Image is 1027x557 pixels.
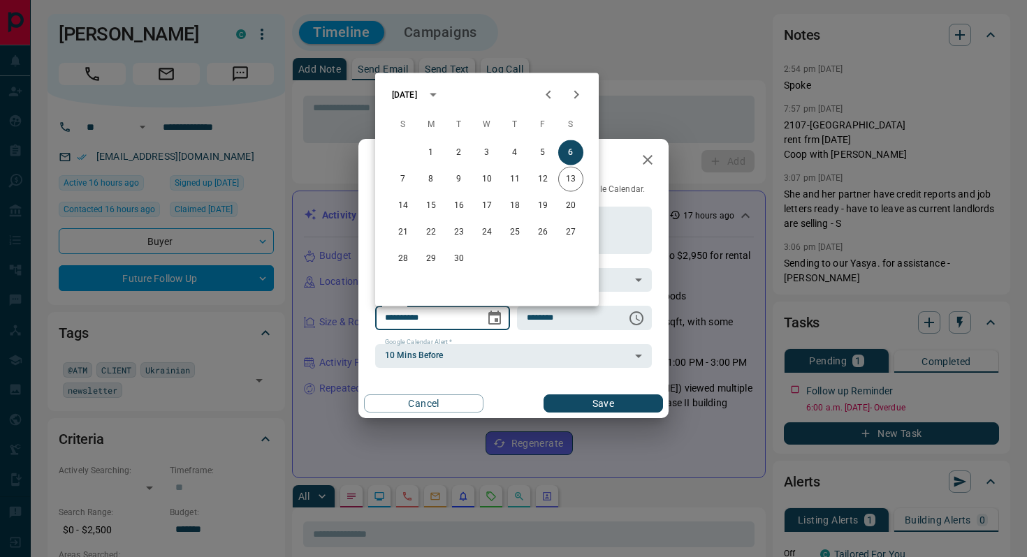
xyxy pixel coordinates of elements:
button: 18 [502,193,527,218]
button: 10 [474,167,500,192]
button: 15 [418,193,444,218]
span: Tuesday [446,111,472,139]
span: Saturday [558,111,583,139]
span: Monday [418,111,444,139]
h2: Edit Task [358,139,449,184]
button: 2 [446,140,472,165]
span: Thursday [502,111,527,139]
button: 16 [446,193,472,218]
button: 27 [558,220,583,245]
button: 6 [558,140,583,165]
button: Save [544,394,663,413]
button: 4 [502,140,527,165]
button: 20 [558,193,583,218]
div: [DATE] [392,89,417,101]
button: 17 [474,193,500,218]
button: 12 [530,167,555,192]
button: 7 [391,167,416,192]
button: 30 [446,246,472,272]
button: 28 [391,246,416,272]
button: 24 [474,220,500,245]
button: 21 [391,220,416,245]
span: Friday [530,111,555,139]
button: 29 [418,246,444,272]
button: 23 [446,220,472,245]
button: 25 [502,220,527,245]
button: 14 [391,193,416,218]
button: 26 [530,220,555,245]
button: 5 [530,140,555,165]
button: Choose date, selected date is Sep 6, 2025 [481,304,509,332]
label: Google Calendar Alert [385,338,452,347]
button: 22 [418,220,444,245]
button: 3 [474,140,500,165]
div: 10 Mins Before [375,344,652,368]
button: Choose time, selected time is 6:00 AM [622,304,650,332]
span: Wednesday [474,111,500,139]
button: calendar view is open, switch to year view [421,83,445,107]
button: 19 [530,193,555,218]
button: 9 [446,167,472,192]
button: Next month [562,81,590,109]
button: 8 [418,167,444,192]
button: Cancel [364,394,483,413]
button: 11 [502,167,527,192]
button: 1 [418,140,444,165]
button: Previous month [534,81,562,109]
button: 13 [558,167,583,192]
span: Sunday [391,111,416,139]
